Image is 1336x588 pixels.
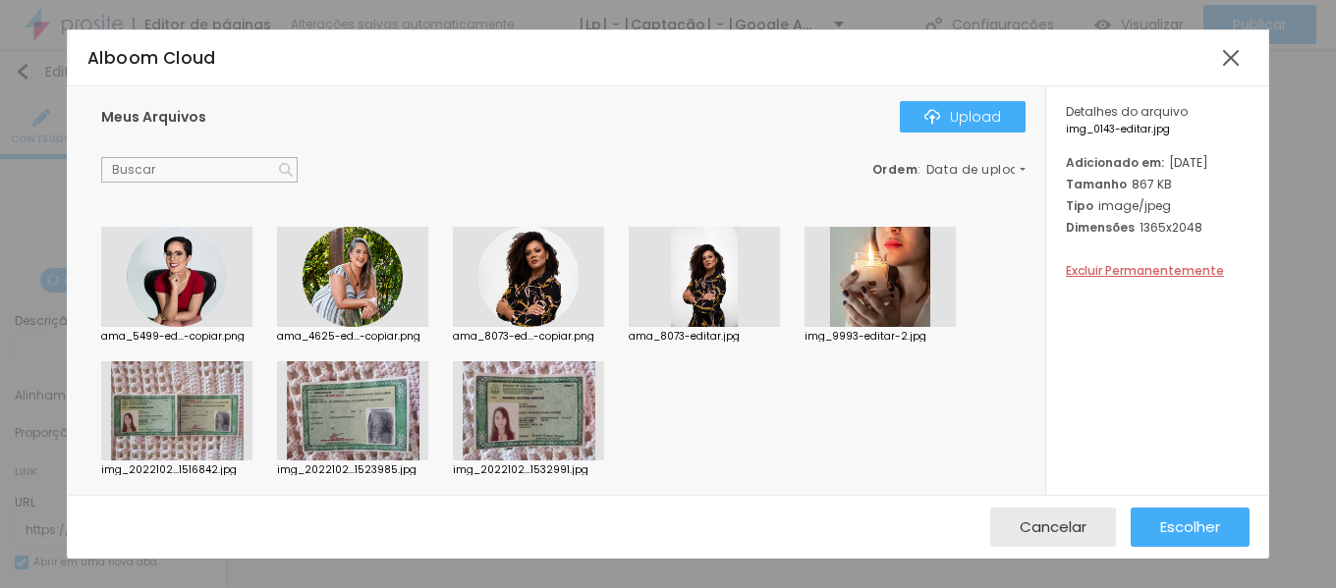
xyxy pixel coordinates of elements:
div: img_2022102...1516842.jpg [101,465,252,475]
span: Cancelar [1020,518,1086,535]
input: Buscar [101,157,298,183]
div: ama_8073-editar.jpg [629,332,780,342]
button: Escolher [1131,508,1250,547]
span: Tamanho [1066,176,1127,192]
div: img_2022102...1532991.jpg [453,465,604,475]
div: ama_5499-ed...-copiar.png [101,332,252,342]
div: image/jpeg [1066,197,1250,214]
span: Dimensões [1066,219,1135,236]
div: ama_4625-ed...-copiar.png [277,332,428,342]
div: [DATE] [1066,154,1250,171]
div: 867 KB [1066,176,1250,192]
div: img_2022102...1523985.jpg [277,465,428,475]
span: Meus Arquivos [101,107,206,127]
button: Cancelar [990,508,1116,547]
span: img_0143-editar.jpg [1066,125,1250,134]
img: Icone [924,109,940,125]
div: img_9993-editar-2.jpg [805,332,956,342]
span: Adicionado em: [1066,154,1164,171]
span: Excluir Permanentemente [1066,262,1224,279]
div: 1365x2048 [1066,219,1250,236]
button: IconeUpload [900,101,1026,133]
span: Tipo [1066,197,1093,214]
span: Data de upload [926,164,1029,176]
span: Ordem [872,161,918,178]
div: ama_8073-ed...-copiar.png [453,332,604,342]
span: Detalhes do arquivo [1066,103,1188,120]
div: Upload [924,109,1001,125]
span: Escolher [1160,518,1220,535]
span: Alboom Cloud [87,46,216,70]
div: : [872,164,1026,176]
img: Icone [279,163,293,177]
